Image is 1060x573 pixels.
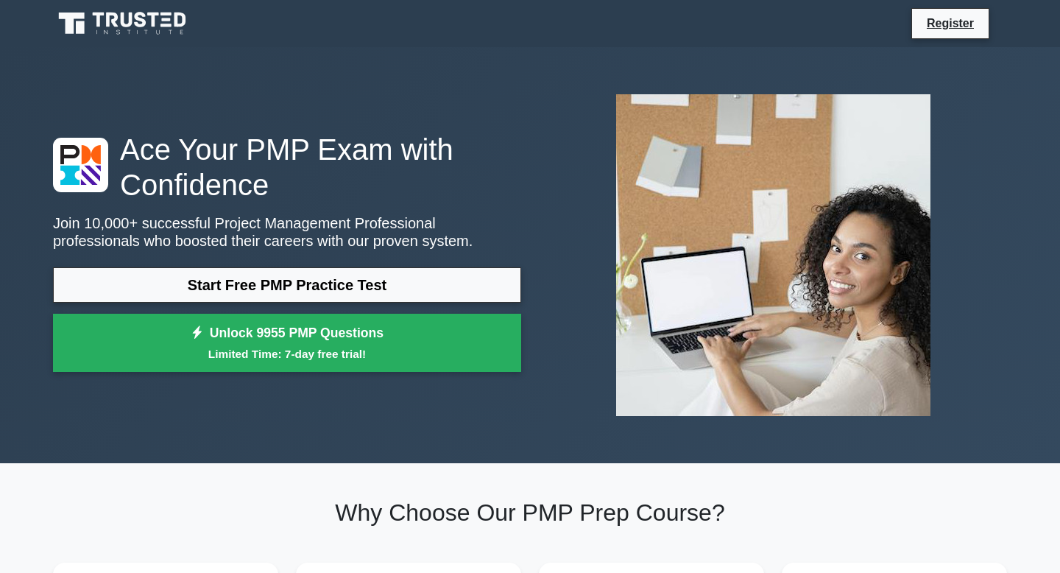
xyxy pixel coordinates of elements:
[53,499,1007,527] h2: Why Choose Our PMP Prep Course?
[53,267,521,303] a: Start Free PMP Practice Test
[53,314,521,373] a: Unlock 9955 PMP QuestionsLimited Time: 7-day free trial!
[53,214,521,250] p: Join 10,000+ successful Project Management Professional professionals who boosted their careers w...
[918,14,983,32] a: Register
[71,345,503,362] small: Limited Time: 7-day free trial!
[53,132,521,203] h1: Ace Your PMP Exam with Confidence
